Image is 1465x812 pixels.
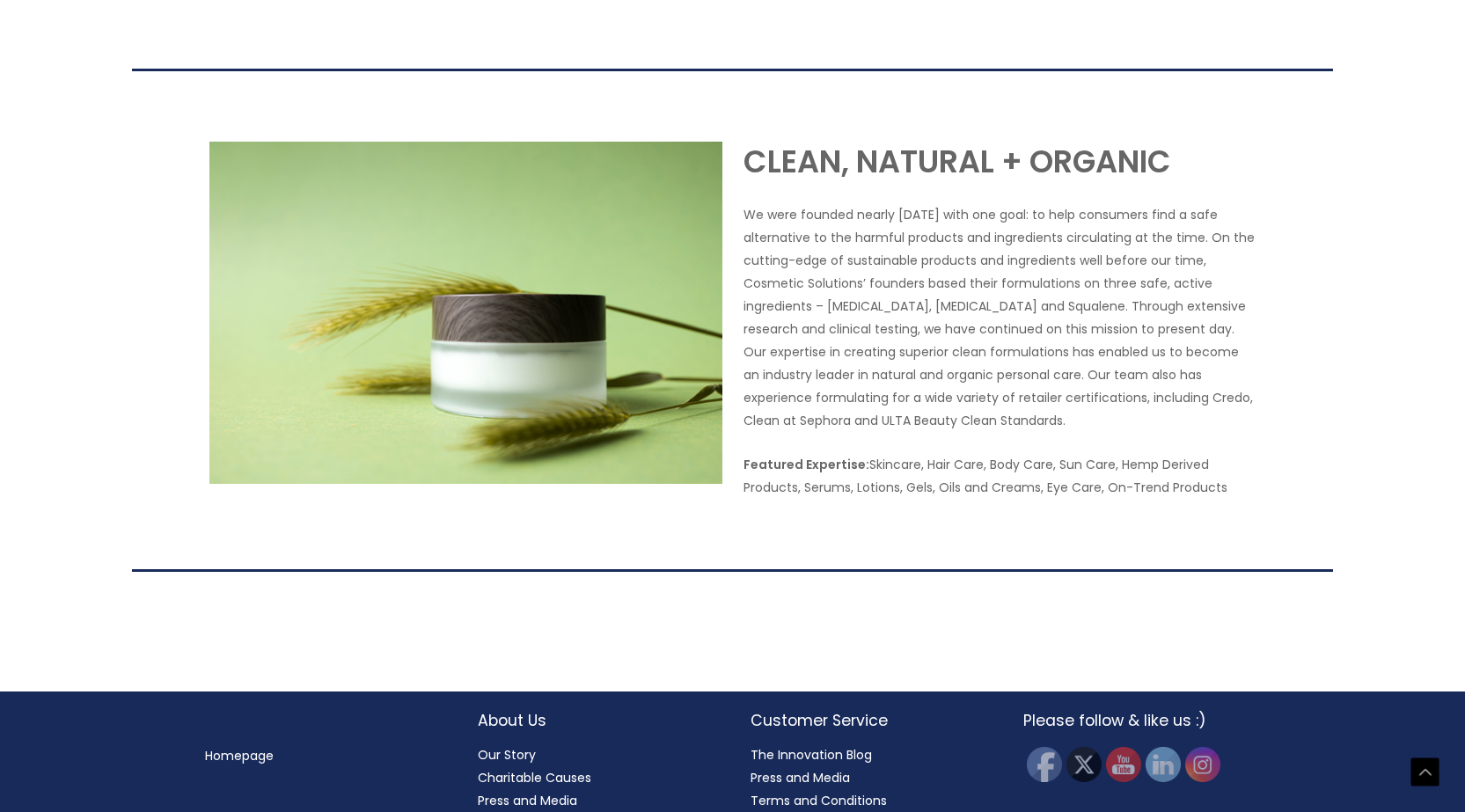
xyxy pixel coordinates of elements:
[478,769,591,786] a: Charitable Causes
[751,792,887,809] a: Terms and Conditions
[478,746,536,764] a: Our Story
[205,747,274,764] a: Homepage
[743,456,869,473] strong: Featured Expertise:
[1027,747,1062,782] img: Facebook
[478,709,715,732] h2: About Us
[205,744,443,767] nav: Menu
[743,453,1256,499] p: Skincare, Hair Care, Body Care, Sun Care, Hemp Derived Products, Serums, Lotions, Gels, Oils and ...
[751,709,988,732] h2: Customer Service
[1023,709,1261,732] h2: Please follow & like us :)
[478,792,577,809] a: Press and Media
[751,769,850,786] a: Press and Media
[743,203,1256,432] p: We were founded nearly [DATE] with one goal: to help consumers find a safe alternative to the har...
[478,743,715,812] nav: About Us
[1066,747,1102,782] img: Twitter
[751,746,872,764] a: The Innovation Blog
[209,142,722,483] img: Innovation Clean Natural And Organic Image
[743,140,1171,183] strong: CLEAN, NATURAL + ORGANIC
